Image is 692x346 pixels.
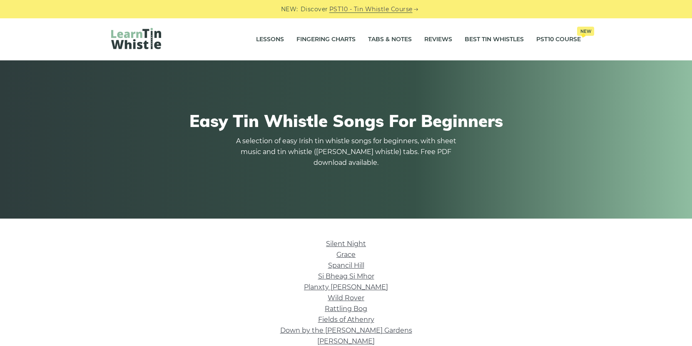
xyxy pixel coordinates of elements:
[256,29,284,50] a: Lessons
[424,29,452,50] a: Reviews
[317,337,375,345] a: [PERSON_NAME]
[304,283,388,291] a: Planxty [PERSON_NAME]
[296,29,356,50] a: Fingering Charts
[577,27,594,36] span: New
[318,272,374,280] a: Si­ Bheag Si­ Mhor
[328,261,364,269] a: Spancil Hill
[234,136,458,168] p: A selection of easy Irish tin whistle songs for beginners, with sheet music and tin whistle ([PER...
[536,29,581,50] a: PST10 CourseNew
[325,305,367,313] a: Rattling Bog
[328,294,364,302] a: Wild Rover
[280,326,412,334] a: Down by the [PERSON_NAME] Gardens
[111,28,161,49] img: LearnTinWhistle.com
[326,240,366,248] a: Silent Night
[336,251,356,259] a: Grace
[465,29,524,50] a: Best Tin Whistles
[368,29,412,50] a: Tabs & Notes
[111,111,581,131] h1: Easy Tin Whistle Songs For Beginners
[318,316,374,324] a: Fields of Athenry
